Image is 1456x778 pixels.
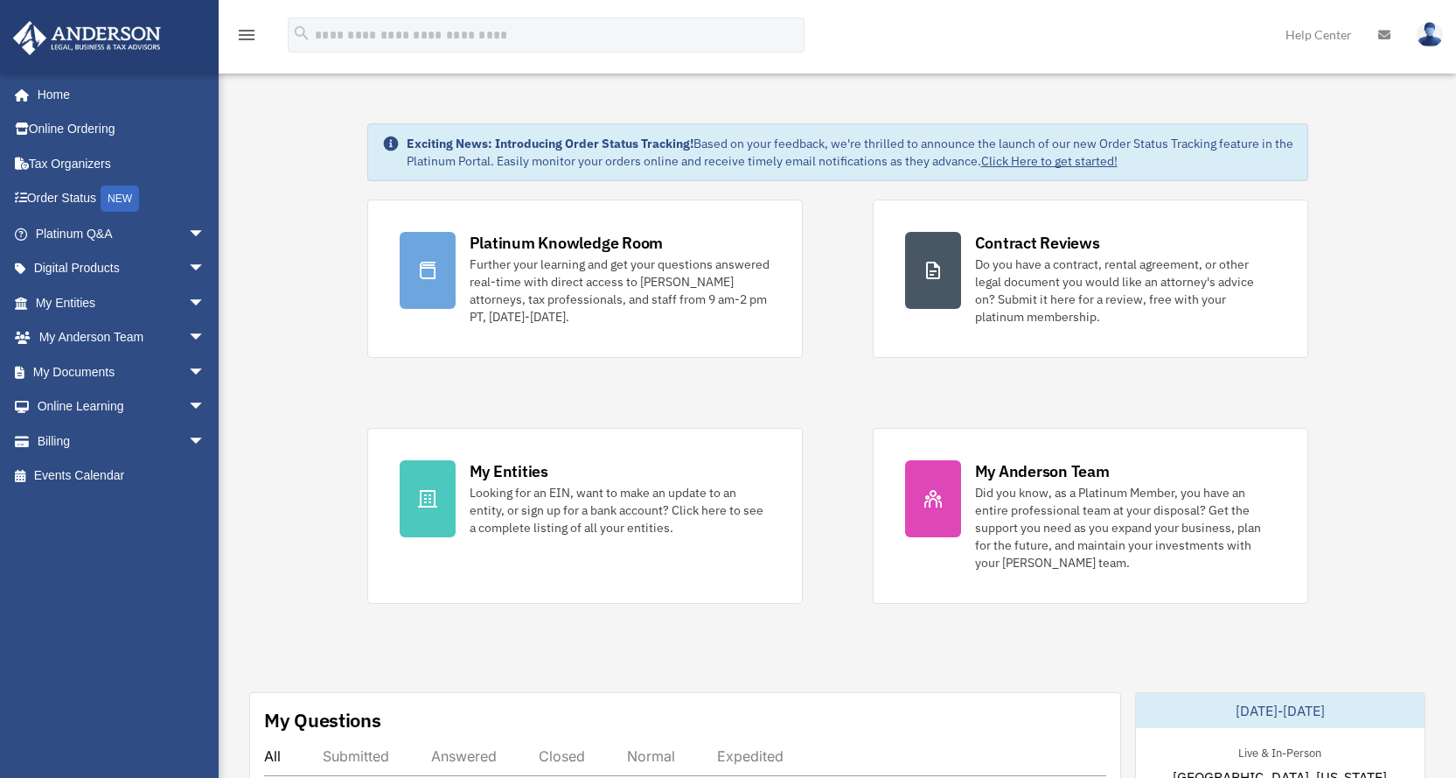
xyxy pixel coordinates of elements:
div: Looking for an EIN, want to make an update to an entity, or sign up for a bank account? Click her... [470,484,770,536]
div: Normal [627,747,675,765]
a: My Entities Looking for an EIN, want to make an update to an entity, or sign up for a bank accoun... [367,428,803,604]
a: My Anderson Team Did you know, as a Platinum Member, you have an entire professional team at your... [873,428,1308,604]
a: Online Learningarrow_drop_down [12,389,232,424]
div: NEW [101,186,139,212]
a: Tax Organizers [12,146,232,181]
div: Did you know, as a Platinum Member, you have an entire professional team at your disposal? Get th... [975,484,1276,571]
span: arrow_drop_down [188,389,223,425]
a: Digital Productsarrow_drop_down [12,251,232,286]
div: Do you have a contract, rental agreement, or other legal document you would like an attorney's ad... [975,256,1276,326]
div: Expedited [717,747,784,765]
div: Submitted [323,747,389,765]
div: [DATE]-[DATE] [1136,693,1425,728]
img: User Pic [1417,22,1443,47]
span: arrow_drop_down [188,285,223,321]
a: Events Calendar [12,459,232,494]
i: menu [236,25,257,46]
div: All [264,747,281,765]
div: Contract Reviews [975,232,1100,254]
div: Based on your feedback, we're thrilled to announce the launch of our new Order Status Tracking fe... [407,135,1293,170]
a: Contract Reviews Do you have a contract, rental agreement, or other legal document you would like... [873,200,1308,358]
div: Further your learning and get your questions answered real-time with direct access to [PERSON_NAM... [470,256,770,326]
a: Order StatusNEW [12,181,232,217]
a: Click Here to get started! [981,153,1118,169]
a: My Documentsarrow_drop_down [12,354,232,389]
span: arrow_drop_down [188,424,223,459]
img: Anderson Advisors Platinum Portal [8,21,166,55]
a: Billingarrow_drop_down [12,424,232,459]
div: Platinum Knowledge Room [470,232,664,254]
a: Home [12,77,223,112]
a: Online Ordering [12,112,232,147]
div: Live & In-Person [1224,742,1335,760]
a: Platinum Knowledge Room Further your learning and get your questions answered real-time with dire... [367,200,803,358]
div: Answered [431,747,497,765]
span: arrow_drop_down [188,354,223,390]
i: search [292,24,311,43]
span: arrow_drop_down [188,216,223,252]
span: arrow_drop_down [188,251,223,287]
a: My Entitiesarrow_drop_down [12,285,232,320]
div: My Questions [264,707,381,733]
div: My Anderson Team [975,460,1110,482]
strong: Exciting News: Introducing Order Status Tracking! [407,136,693,151]
a: My Anderson Teamarrow_drop_down [12,320,232,355]
span: arrow_drop_down [188,320,223,356]
div: Closed [539,747,585,765]
a: menu [236,31,257,46]
div: My Entities [470,460,548,482]
a: Platinum Q&Aarrow_drop_down [12,216,232,251]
